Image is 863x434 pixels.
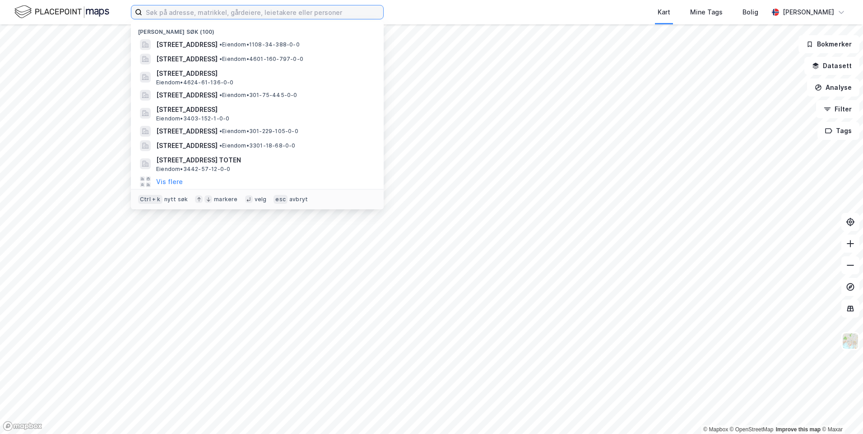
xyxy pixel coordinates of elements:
iframe: Chat Widget [818,391,863,434]
span: [STREET_ADDRESS] [156,90,218,101]
span: • [219,55,222,62]
a: Improve this map [776,426,821,433]
div: Ctrl + k [138,195,162,204]
span: Eiendom • 3301-18-68-0-0 [219,142,296,149]
span: [STREET_ADDRESS] [156,126,218,137]
img: logo.f888ab2527a4732fd821a326f86c7f29.svg [14,4,109,20]
span: Eiendom • 4624-61-136-0-0 [156,79,234,86]
button: Bokmerker [798,35,859,53]
button: Vis flere [156,176,183,187]
span: • [219,92,222,98]
div: avbryt [289,196,308,203]
div: Bolig [742,7,758,18]
span: [STREET_ADDRESS] TOTEN [156,155,373,166]
span: • [219,142,222,149]
button: Datasett [804,57,859,75]
div: markere [214,196,237,203]
div: velg [255,196,267,203]
span: Eiendom • 301-75-445-0-0 [219,92,297,99]
span: [STREET_ADDRESS] [156,54,218,65]
div: nytt søk [164,196,188,203]
div: [PERSON_NAME] [783,7,834,18]
span: [STREET_ADDRESS] [156,140,218,151]
div: Mine Tags [690,7,723,18]
a: OpenStreetMap [730,426,774,433]
a: Mapbox homepage [3,421,42,431]
button: Tags [817,122,859,140]
button: Filter [816,100,859,118]
span: Eiendom • 3442-57-12-0-0 [156,166,230,173]
input: Søk på adresse, matrikkel, gårdeiere, leietakere eller personer [142,5,383,19]
span: [STREET_ADDRESS] [156,39,218,50]
span: Eiendom • 1108-34-388-0-0 [219,41,300,48]
span: [STREET_ADDRESS] [156,68,373,79]
span: [STREET_ADDRESS] [156,104,373,115]
span: Eiendom • 301-229-105-0-0 [219,128,298,135]
div: esc [274,195,288,204]
span: Eiendom • 4601-160-797-0-0 [219,55,303,63]
span: • [219,128,222,134]
div: Kart [658,7,670,18]
span: Eiendom • 3403-152-1-0-0 [156,115,229,122]
img: Z [842,332,859,350]
span: • [219,41,222,48]
a: Mapbox [703,426,728,433]
div: [PERSON_NAME] søk (100) [131,21,384,37]
button: Analyse [807,78,859,97]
